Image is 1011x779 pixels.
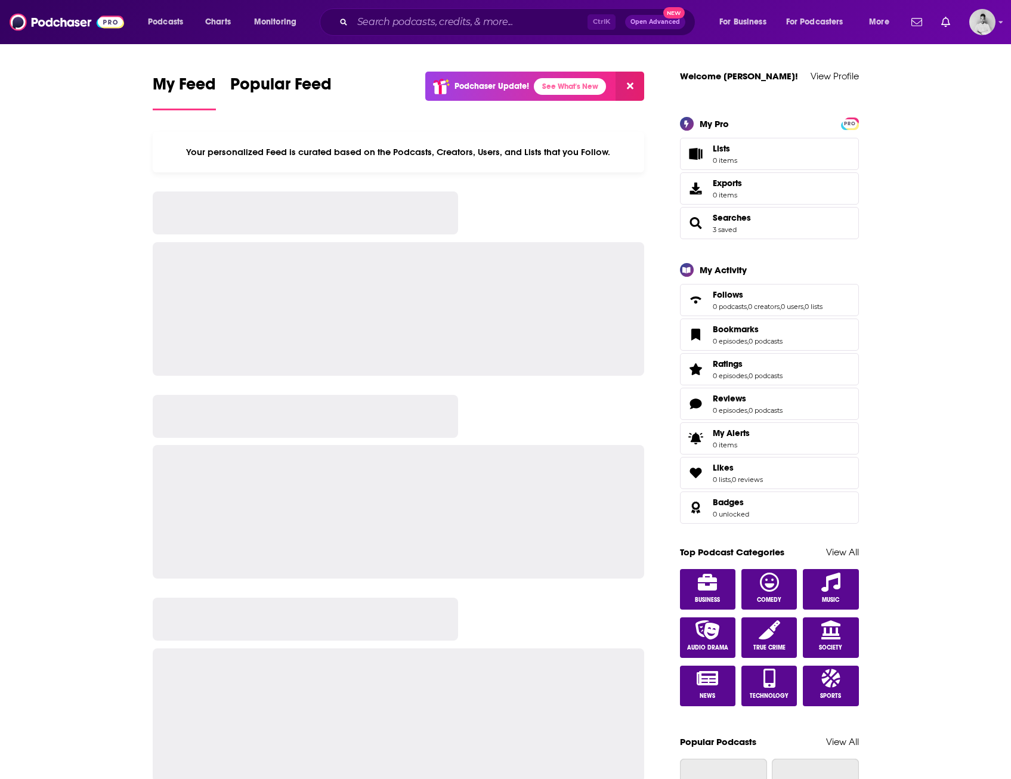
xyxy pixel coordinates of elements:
[680,569,736,610] a: Business
[805,302,823,311] a: 0 lists
[230,74,332,110] a: Popular Feed
[713,475,731,484] a: 0 lists
[826,546,859,558] a: View All
[695,596,720,604] span: Business
[687,644,728,651] span: Audio Drama
[969,9,995,35] img: User Profile
[140,13,199,32] button: open menu
[153,74,216,110] a: My Feed
[713,337,747,345] a: 0 episodes
[713,441,750,449] span: 0 items
[684,430,708,447] span: My Alerts
[713,462,763,473] a: Likes
[713,212,751,223] a: Searches
[803,617,859,658] a: Society
[741,569,797,610] a: Comedy
[630,19,680,25] span: Open Advanced
[713,497,744,508] span: Badges
[197,13,238,32] a: Charts
[936,12,955,32] a: Show notifications dropdown
[588,14,616,30] span: Ctrl K
[455,81,529,91] p: Podchaser Update!
[822,596,839,604] span: Music
[680,353,859,385] span: Ratings
[749,372,783,380] a: 0 podcasts
[803,666,859,706] a: Sports
[680,284,859,316] span: Follows
[719,14,766,30] span: For Business
[713,302,747,311] a: 0 podcasts
[680,422,859,455] a: My Alerts
[680,491,859,524] span: Badges
[153,74,216,101] span: My Feed
[731,475,732,484] span: ,
[713,358,743,369] span: Ratings
[741,617,797,658] a: True Crime
[684,292,708,308] a: Follows
[757,596,781,604] span: Comedy
[680,736,756,747] a: Popular Podcasts
[680,172,859,205] a: Exports
[713,289,743,300] span: Follows
[819,644,842,651] span: Society
[684,499,708,516] a: Badges
[711,13,781,32] button: open menu
[861,13,904,32] button: open menu
[331,8,707,36] div: Search podcasts, credits, & more...
[713,393,783,404] a: Reviews
[246,13,312,32] button: open menu
[820,693,841,700] span: Sports
[713,225,737,234] a: 3 saved
[869,14,889,30] span: More
[713,510,749,518] a: 0 unlocked
[684,326,708,343] a: Bookmarks
[732,475,763,484] a: 0 reviews
[713,393,746,404] span: Reviews
[747,372,749,380] span: ,
[713,191,742,199] span: 0 items
[780,302,781,311] span: ,
[713,178,742,188] span: Exports
[803,302,805,311] span: ,
[907,12,927,32] a: Show notifications dropdown
[700,118,729,129] div: My Pro
[749,406,783,415] a: 0 podcasts
[969,9,995,35] span: Logged in as onsibande
[826,736,859,747] a: View All
[148,14,183,30] span: Podcasts
[713,372,747,380] a: 0 episodes
[713,428,750,438] span: My Alerts
[680,388,859,420] span: Reviews
[843,119,857,128] span: PRO
[713,156,737,165] span: 0 items
[803,569,859,610] a: Music
[684,465,708,481] a: Likes
[10,11,124,33] img: Podchaser - Follow, Share and Rate Podcasts
[625,15,685,29] button: Open AdvancedNew
[230,74,332,101] span: Popular Feed
[680,666,736,706] a: News
[680,207,859,239] span: Searches
[680,457,859,489] span: Likes
[680,546,784,558] a: Top Podcast Categories
[747,337,749,345] span: ,
[843,118,857,127] a: PRO
[781,302,803,311] a: 0 users
[811,70,859,82] a: View Profile
[713,406,747,415] a: 0 episodes
[680,70,798,82] a: Welcome [PERSON_NAME]!
[205,14,231,30] span: Charts
[254,14,296,30] span: Monitoring
[663,7,685,18] span: New
[684,146,708,162] span: Lists
[713,289,823,300] a: Follows
[713,497,749,508] a: Badges
[741,666,797,706] a: Technology
[969,9,995,35] button: Show profile menu
[750,693,789,700] span: Technology
[749,337,783,345] a: 0 podcasts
